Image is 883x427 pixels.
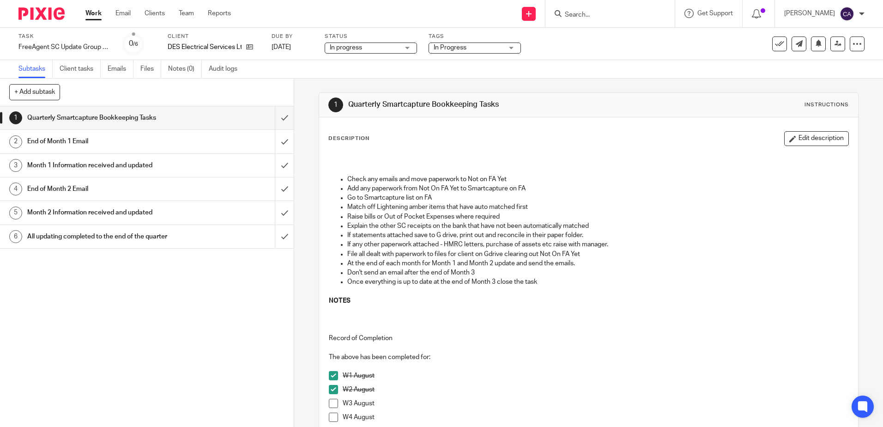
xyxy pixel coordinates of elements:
small: /6 [133,42,138,47]
h1: End of Month 2 Email [27,182,186,196]
h1: Month 2 Information received and updated [27,206,186,220]
div: 1 [328,98,343,112]
a: Notes (0) [168,60,202,78]
p: The above has been completed for: [329,353,848,362]
div: 3 [9,159,22,172]
div: 0 [129,38,138,49]
div: 4 [9,183,22,195]
p: Once everything is up to date at the end of Month 3 close the task [347,277,848,287]
div: 5 [9,207,22,220]
p: Description [328,135,369,142]
div: 1 [9,111,22,124]
label: Task [18,33,111,40]
p: Record of Completion [329,334,848,343]
a: Emails [108,60,133,78]
p: Don't send an email after the end of Month 3 [347,268,848,277]
button: + Add subtask [9,84,60,100]
span: Get Support [697,10,733,17]
p: Explain the other SC receipts on the bank that have not been automatically matched [347,221,848,231]
p: DES Electrical Services Ltd [168,43,242,52]
p: W2 August [343,385,848,394]
p: [PERSON_NAME] [784,9,835,18]
h1: End of Month 1 Email [27,134,186,148]
span: In Progress [434,44,466,51]
div: 6 [9,230,22,243]
a: Clients [145,9,165,18]
strong: NOTES [329,298,351,304]
a: Team [179,9,194,18]
p: At the end of each month for Month 1 and Month 2 update and send the emails. [347,259,848,268]
span: [DATE] [272,44,291,50]
label: Due by [272,33,313,40]
a: Email [115,9,131,18]
label: Status [325,33,417,40]
p: W3 August [343,399,848,408]
h1: Month 1 Information received and updated [27,159,186,172]
div: FreeAgent SC Update Group 2 - July - September, 2025 [18,43,111,52]
img: svg%3E [840,6,854,21]
p: File all dealt with paperwork to files for client on Gdrive clearing out Not On FA Yet [347,250,848,259]
div: Instructions [804,101,849,109]
p: Check any emails and move paperwork to Not on FA Yet [347,175,848,184]
p: If any other paperwork attached - HMRC letters, purchase of assets etc raise with manager. [347,240,848,249]
p: Add any paperwork from Not On FA Yet to Smartcapture on FA [347,184,848,193]
p: Raise bills or Out of Pocket Expenses where required [347,212,848,221]
label: Client [168,33,260,40]
a: Client tasks [60,60,101,78]
a: Work [85,9,102,18]
div: 2 [9,135,22,148]
p: If statements attached save to G drive, print out and reconcile in their paper folder. [347,231,848,240]
h1: All updating completed to the end of the quarter [27,230,186,244]
input: Search [564,11,647,19]
a: Audit logs [209,60,244,78]
h1: Quarterly Smartcapture Bookkeeping Tasks [348,100,608,110]
p: Go to Smartcapture list on FA [347,193,848,202]
div: FreeAgent SC Update Group 2 - [DATE] - [DATE] [18,43,111,52]
p: W4 August [343,413,848,422]
img: Pixie [18,7,65,20]
button: Edit description [784,131,849,146]
a: Subtasks [18,60,53,78]
a: Reports [208,9,231,18]
label: Tags [429,33,521,40]
span: In progress [330,44,362,51]
p: Match off Lightening amber items that have auto matched first [347,202,848,212]
h1: Quarterly Smartcapture Bookkeeping Tasks [27,111,186,125]
p: W1 August [343,371,848,380]
a: Files [140,60,161,78]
